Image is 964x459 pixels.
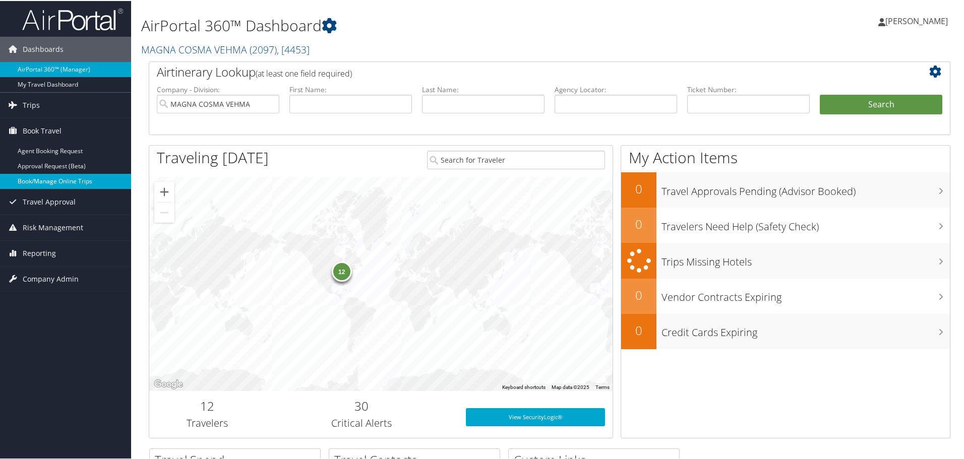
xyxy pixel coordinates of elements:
[422,84,545,94] label: Last Name:
[157,84,279,94] label: Company - Division:
[502,383,546,390] button: Keyboard shortcuts
[687,84,810,94] label: Ticket Number:
[277,42,310,55] span: , [ 4453 ]
[23,214,83,239] span: Risk Management
[621,207,950,242] a: 0Travelers Need Help (Safety Check)
[595,383,610,389] a: Terms (opens in new tab)
[23,188,76,214] span: Travel Approval
[141,42,310,55] a: MAGNA COSMA VEHMA
[141,14,686,35] h1: AirPortal 360™ Dashboard
[466,407,605,425] a: View SecurityLogic®
[157,146,269,167] h1: Traveling [DATE]
[661,249,950,268] h3: Trips Missing Hotels
[273,415,451,429] h3: Critical Alerts
[621,146,950,167] h1: My Action Items
[273,397,451,414] h2: 30
[152,377,185,390] img: Google
[23,266,79,291] span: Company Admin
[152,377,185,390] a: Open this area in Google Maps (opens a new window)
[621,286,656,303] h2: 0
[661,284,950,303] h3: Vendor Contracts Expiring
[820,94,942,114] button: Search
[23,117,62,143] span: Book Travel
[23,92,40,117] span: Trips
[552,383,589,389] span: Map data ©2025
[154,181,174,201] button: Zoom in
[621,321,656,338] h2: 0
[154,202,174,222] button: Zoom out
[878,5,958,35] a: [PERSON_NAME]
[661,319,950,339] h3: Credit Cards Expiring
[250,42,277,55] span: ( 2097 )
[23,36,64,61] span: Dashboards
[885,15,948,26] span: [PERSON_NAME]
[157,62,876,80] h2: Airtinerary Lookup
[331,260,351,281] div: 12
[661,178,950,198] h3: Travel Approvals Pending (Advisor Booked)
[621,313,950,348] a: 0Credit Cards Expiring
[555,84,677,94] label: Agency Locator:
[621,179,656,196] h2: 0
[621,242,950,278] a: Trips Missing Hotels
[661,214,950,233] h3: Travelers Need Help (Safety Check)
[23,240,56,265] span: Reporting
[427,150,605,168] input: Search for Traveler
[157,415,258,429] h3: Travelers
[621,278,950,313] a: 0Vendor Contracts Expiring
[157,397,258,414] h2: 12
[256,67,352,78] span: (at least one field required)
[289,84,412,94] label: First Name:
[22,7,123,30] img: airportal-logo.png
[621,215,656,232] h2: 0
[621,171,950,207] a: 0Travel Approvals Pending (Advisor Booked)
